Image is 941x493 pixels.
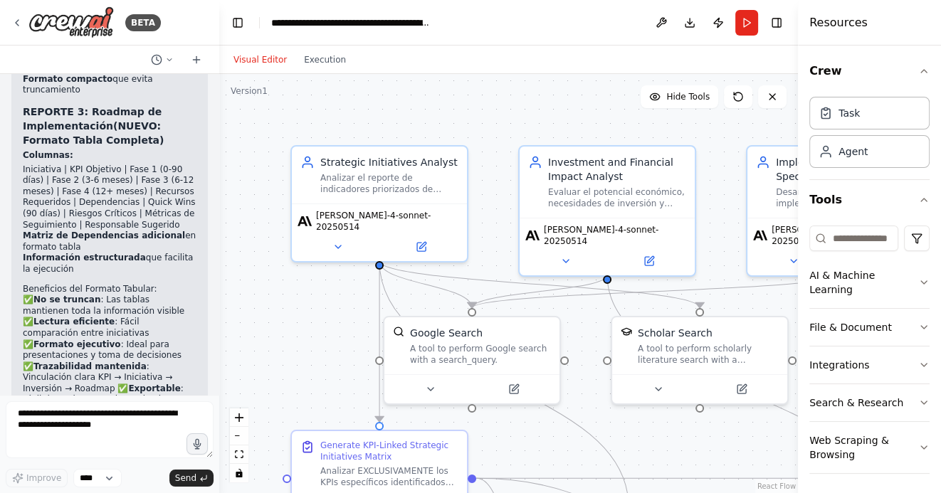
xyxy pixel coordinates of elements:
[746,145,924,277] div: Implementation Roadmap SpecialistDesarrollar roadmaps de implementación detallados y factibles pa...
[473,381,554,398] button: Open in side panel
[809,309,930,346] button: File & Document
[128,383,180,393] strong: Exportable
[776,186,914,209] div: Desarrollar roadmaps de implementación detallados y factibles para las iniciativas priorizadas de...
[381,238,461,255] button: Open in side panel
[33,339,121,349] strong: Formato ejecutivo
[701,381,782,398] button: Open in side panel
[638,343,779,366] div: A tool to perform scholarly literature search with a search_query.
[809,180,930,220] button: Tools
[230,408,248,482] div: React Flow controls
[641,85,718,108] button: Hide Tools
[125,14,161,31] div: BETA
[23,230,196,253] li: en formato tabla
[23,74,112,84] strong: Formato compacto
[26,472,61,484] span: Improve
[772,224,917,247] span: [PERSON_NAME]-4-sonnet-20250514
[23,105,196,147] h3: (NUEVO: Formato Tabla Completa)
[175,472,196,484] span: Send
[465,275,614,308] g: Edge from 343ae0d8-d7bc-4d15-917e-73e89f30d998 to faf8444d-7242-4721-9335-1fcb1113a786
[230,445,248,464] button: fit view
[372,261,707,308] g: Edge from 713ca73c-ddd1-45da-94f2-2f9d13b3675e to 770b5fa1-8824-4327-9328-680dbceb6838
[28,6,114,38] img: Logo
[33,295,100,304] strong: No se truncan
[33,361,147,371] strong: Trazabilidad mantenida
[372,261,387,422] g: Edge from 713ca73c-ddd1-45da-94f2-2f9d13b3675e to 4b521dab-e6a1-4b46-8ac2-4600cd6aadc2
[23,106,162,132] strong: REPORTE 3: Roadmap de Implementación
[225,51,295,68] button: Visual Editor
[809,51,930,91] button: Crew
[320,440,458,462] div: Generate KPI-Linked Strategic Initiatives Matrix
[23,295,196,417] p: ✅ : Las tablas mantienen toda la información visible ✅ : Fácil comparación entre iniciativas ✅ : ...
[809,346,930,383] button: Integrations
[231,85,268,97] div: Version 1
[839,106,860,120] div: Task
[809,14,868,31] h4: Resources
[290,145,468,263] div: Strategic Initiatives AnalystAnalizar el reporte de indicadores priorizados de {company_name} e i...
[809,384,930,421] button: Search & Research
[809,220,930,485] div: Tools
[23,230,185,240] strong: Matriz de Dependencias adicional
[145,51,179,68] button: Switch to previous chat
[465,275,842,308] g: Edge from a695a08d-2488-47d1-865b-e635874135db to faf8444d-7242-4721-9335-1fcb1113a786
[23,284,196,295] h2: Beneficios del Formato Tabular:
[295,51,354,68] button: Execution
[666,91,710,102] span: Hide Tools
[548,186,686,209] div: Evaluar el potencial económico, necesidades de inversión y retorno de inversión de las iniciativa...
[23,74,196,96] li: que evita truncamiento
[621,326,632,337] img: SerplyScholarSearchTool
[383,316,561,405] div: SerplyWebSearchToolGoogle SearchA tool to perform Google search with a search_query.
[23,164,196,231] li: Iniciativa | KPI Objetivo | Fase 1 (0-90 días) | Fase 2 (3-6 meses) | Fase 3 (6-12 meses) | Fase ...
[410,343,551,366] div: A tool to perform Google search with a search_query.
[271,16,431,30] nav: breadcrumb
[518,145,696,277] div: Investment and Financial Impact AnalystEvaluar el potencial económico, necesidades de inversión y...
[372,261,479,308] g: Edge from 713ca73c-ddd1-45da-94f2-2f9d13b3675e to faf8444d-7242-4721-9335-1fcb1113a786
[230,408,248,427] button: zoom in
[186,433,208,455] button: Click to speak your automation idea
[757,482,796,490] a: React Flow attribution
[230,427,248,445] button: zoom out
[809,422,930,473] button: Web Scraping & Browsing
[23,253,196,275] li: que facilita la ejecución
[230,464,248,482] button: toggle interactivity
[609,253,689,270] button: Open in side panel
[393,326,404,337] img: SerplyWebSearchTool
[6,469,68,487] button: Improve
[809,91,930,179] div: Crew
[638,326,713,340] div: Scholar Search
[611,316,789,405] div: SerplyScholarSearchToolScholar SearchA tool to perform scholarly literature search with a search_...
[839,144,868,159] div: Agent
[185,51,208,68] button: Start a new chat
[544,224,689,247] span: [PERSON_NAME]-4-sonnet-20250514
[23,150,73,160] strong: Columnas:
[228,13,248,33] button: Hide left sidebar
[320,155,458,169] div: Strategic Initiatives Analyst
[320,172,458,195] div: Analizar el reporte de indicadores priorizados de {company_name} e identificar iniciativas especí...
[23,253,146,263] strong: Información estructurada
[548,155,686,184] div: Investment and Financial Impact Analyst
[33,317,115,327] strong: Lectura eficiente
[320,465,458,488] div: Analizar EXCLUSIVAMENTE los KPIs específicos identificados en el reporte {performance_report} par...
[410,326,483,340] div: Google Search
[767,13,787,33] button: Hide right sidebar
[169,470,214,487] button: Send
[776,155,914,184] div: Implementation Roadmap Specialist
[809,257,930,308] button: AI & Machine Learning
[316,210,461,233] span: [PERSON_NAME]-4-sonnet-20250514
